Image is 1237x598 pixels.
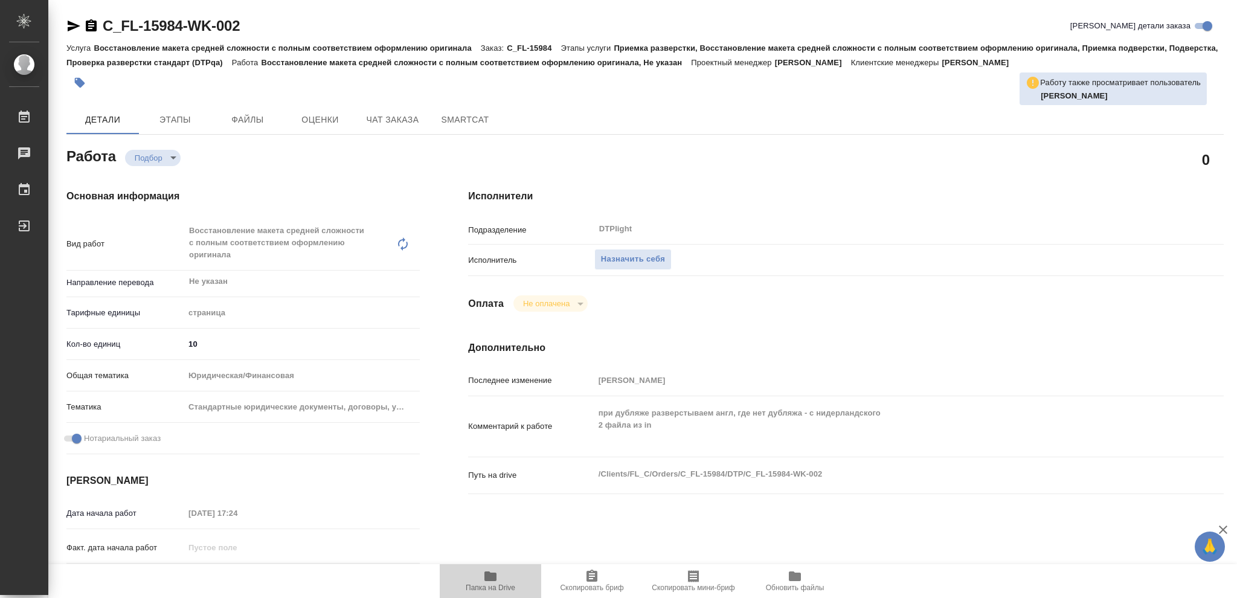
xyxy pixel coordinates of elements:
[1202,149,1210,170] h2: 0
[184,303,420,323] div: страница
[125,150,181,166] div: Подбор
[66,69,93,96] button: Добавить тэг
[594,464,1161,484] textarea: /Clients/FL_C/Orders/C_FL-15984/DTP/C_FL-15984-WK-002
[84,19,98,33] button: Скопировать ссылку
[436,112,494,127] span: SmartCat
[775,58,851,67] p: [PERSON_NAME]
[652,584,734,592] span: Скопировать мини-бриф
[84,432,161,445] span: Нотариальный заказ
[66,542,184,554] p: Факт. дата начала работ
[184,365,420,386] div: Юридическая/Финансовая
[66,189,420,204] h4: Основная информация
[66,144,116,166] h2: Работа
[468,341,1224,355] h4: Дополнительно
[1200,534,1220,559] span: 🙏
[66,474,420,488] h4: [PERSON_NAME]
[66,43,1218,67] p: Приемка разверстки, Восстановление макета средней сложности с полным соответствием оформлению ори...
[744,564,846,598] button: Обновить файлы
[66,370,184,382] p: Общая тематика
[66,43,94,53] p: Услуга
[468,297,504,311] h4: Оплата
[594,371,1161,389] input: Пустое поле
[851,58,942,67] p: Клиентские менеджеры
[541,564,643,598] button: Скопировать бриф
[1041,91,1108,100] b: [PERSON_NAME]
[66,338,184,350] p: Кол-во единиц
[66,19,81,33] button: Скопировать ссылку для ЯМессенджера
[468,189,1224,204] h4: Исполнители
[519,298,573,309] button: Не оплачена
[594,249,672,270] button: Назначить себя
[74,112,132,127] span: Детали
[594,403,1161,448] textarea: при дубляже разверстываем англ, где нет дубляжа - с нидерландского 2 файла из in
[66,401,184,413] p: Тематика
[146,112,204,127] span: Этапы
[184,504,290,522] input: Пустое поле
[1041,90,1201,102] p: Петрова Валерия
[507,43,561,53] p: C_FL-15984
[219,112,277,127] span: Файлы
[184,335,420,353] input: ✎ Введи что-нибудь
[468,420,594,432] p: Комментарий к работе
[691,58,774,67] p: Проектный менеджер
[560,584,623,592] span: Скопировать бриф
[466,584,515,592] span: Папка на Drive
[481,43,507,53] p: Заказ:
[468,254,594,266] p: Исполнитель
[942,58,1018,67] p: [PERSON_NAME]
[468,375,594,387] p: Последнее изменение
[261,58,691,67] p: Восстановление макета средней сложности с полным соответствием оформлению оригинала, Не указан
[232,58,262,67] p: Работа
[94,43,480,53] p: Восстановление макета средней сложности с полным соответствием оформлению оригинала
[184,539,290,556] input: Пустое поле
[131,153,166,163] button: Подбор
[66,238,184,250] p: Вид работ
[643,564,744,598] button: Скопировать мини-бриф
[1040,77,1201,89] p: Работу также просматривает пользователь
[601,252,665,266] span: Назначить себя
[103,18,240,34] a: C_FL-15984-WK-002
[364,112,422,127] span: Чат заказа
[66,507,184,519] p: Дата начала работ
[766,584,824,592] span: Обновить файлы
[66,307,184,319] p: Тарифные единицы
[1070,20,1190,32] span: [PERSON_NAME] детали заказа
[440,564,541,598] button: Папка на Drive
[468,469,594,481] p: Путь на drive
[291,112,349,127] span: Оценки
[66,277,184,289] p: Направление перевода
[468,224,594,236] p: Подразделение
[1195,532,1225,562] button: 🙏
[513,295,588,312] div: Подбор
[561,43,614,53] p: Этапы услуги
[184,397,420,417] div: Стандартные юридические документы, договоры, уставы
